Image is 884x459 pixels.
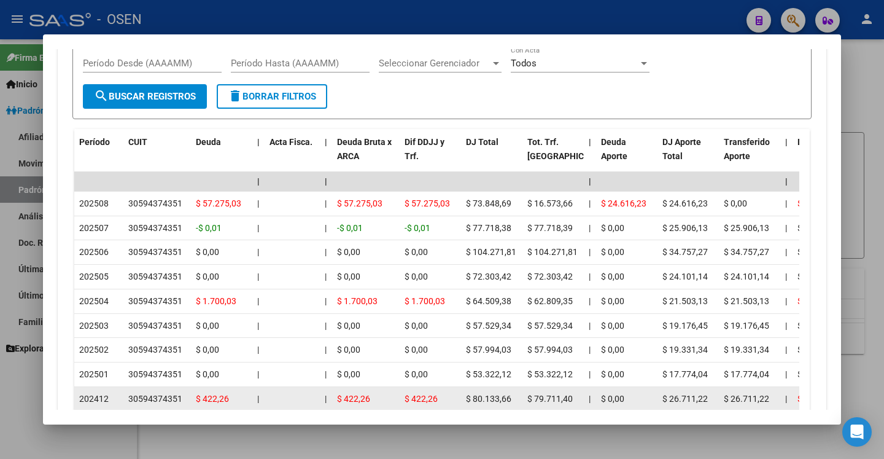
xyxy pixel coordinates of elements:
[196,394,229,404] span: $ 422,26
[797,345,821,355] span: $ 0,00
[527,394,573,404] span: $ 79.711,40
[79,272,109,281] span: 202505
[724,198,747,208] span: $ 0,00
[662,394,708,404] span: $ 26.711,22
[252,129,265,183] datatable-header-cell: |
[257,321,259,331] span: |
[466,369,511,379] span: $ 53.322,12
[527,272,573,281] span: $ 72.303,42
[601,394,624,404] span: $ 0,00
[257,198,259,208] span: |
[589,369,591,379] span: |
[527,198,573,208] span: $ 16.573,66
[724,321,769,331] span: $ 19.176,45
[257,137,260,147] span: |
[466,345,511,355] span: $ 57.994,03
[325,272,327,281] span: |
[842,417,872,447] div: Open Intercom Messenger
[785,247,787,257] span: |
[724,137,770,161] span: Transferido Aporte
[337,223,363,233] span: -$ 0,01
[337,394,370,404] span: $ 422,26
[662,345,708,355] span: $ 19.331,34
[94,91,196,102] span: Buscar Registros
[196,137,221,147] span: Deuda
[94,88,109,103] mat-icon: search
[257,272,259,281] span: |
[405,369,428,379] span: $ 0,00
[724,296,769,306] span: $ 21.503,13
[724,394,769,404] span: $ 26.711,22
[527,247,578,257] span: $ 104.271,81
[128,294,182,308] div: 30594374351
[257,369,259,379] span: |
[123,129,191,183] datatable-header-cell: CUIT
[257,394,259,404] span: |
[601,247,624,257] span: $ 0,00
[405,247,428,257] span: $ 0,00
[527,296,573,306] span: $ 62.809,35
[589,198,591,208] span: |
[128,343,182,357] div: 30594374351
[337,198,382,208] span: $ 57.275,03
[797,272,821,281] span: $ 0,00
[337,321,360,331] span: $ 0,00
[325,247,327,257] span: |
[797,198,843,208] span: $ 32.658,80
[79,247,109,257] span: 202506
[662,247,708,257] span: $ 34.757,27
[83,84,207,109] button: Buscar Registros
[785,345,787,355] span: |
[337,369,360,379] span: $ 0,00
[79,369,109,379] span: 202501
[128,367,182,382] div: 30594374351
[269,137,312,147] span: Acta Fisca.
[511,58,537,69] span: Todos
[325,198,327,208] span: |
[257,345,259,355] span: |
[785,137,788,147] span: |
[128,197,182,211] div: 30594374351
[589,247,591,257] span: |
[196,223,222,233] span: -$ 0,01
[257,223,259,233] span: |
[196,321,219,331] span: $ 0,00
[400,129,461,183] datatable-header-cell: Dif DDJJ y Trf.
[662,137,701,161] span: DJ Aporte Total
[405,321,428,331] span: $ 0,00
[724,272,769,281] span: $ 24.101,14
[793,129,854,183] datatable-header-cell: Deuda Contr.
[196,198,241,208] span: $ 57.275,03
[785,272,787,281] span: |
[596,129,657,183] datatable-header-cell: Deuda Aporte
[797,247,821,257] span: $ 0,00
[522,129,584,183] datatable-header-cell: Tot. Trf. Bruto
[196,296,236,306] span: $ 1.700,03
[589,223,591,233] span: |
[527,345,573,355] span: $ 57.994,03
[337,247,360,257] span: $ 0,00
[797,296,838,306] span: $ 1.700,04
[79,198,109,208] span: 202508
[128,245,182,259] div: 30594374351
[780,129,793,183] datatable-header-cell: |
[589,137,591,147] span: |
[405,394,438,404] span: $ 422,26
[337,137,392,161] span: Deuda Bruta x ARCA
[461,129,522,183] datatable-header-cell: DJ Total
[128,221,182,235] div: 30594374351
[466,394,511,404] span: $ 80.133,66
[325,394,327,404] span: |
[657,129,719,183] datatable-header-cell: DJ Aporte Total
[466,247,516,257] span: $ 104.271,81
[128,392,182,406] div: 30594374351
[228,88,242,103] mat-icon: delete
[466,321,511,331] span: $ 57.529,34
[79,223,109,233] span: 202507
[325,369,327,379] span: |
[405,223,430,233] span: -$ 0,01
[724,247,769,257] span: $ 34.757,27
[379,58,490,69] span: Seleccionar Gerenciador
[332,129,400,183] datatable-header-cell: Deuda Bruta x ARCA
[785,321,787,331] span: |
